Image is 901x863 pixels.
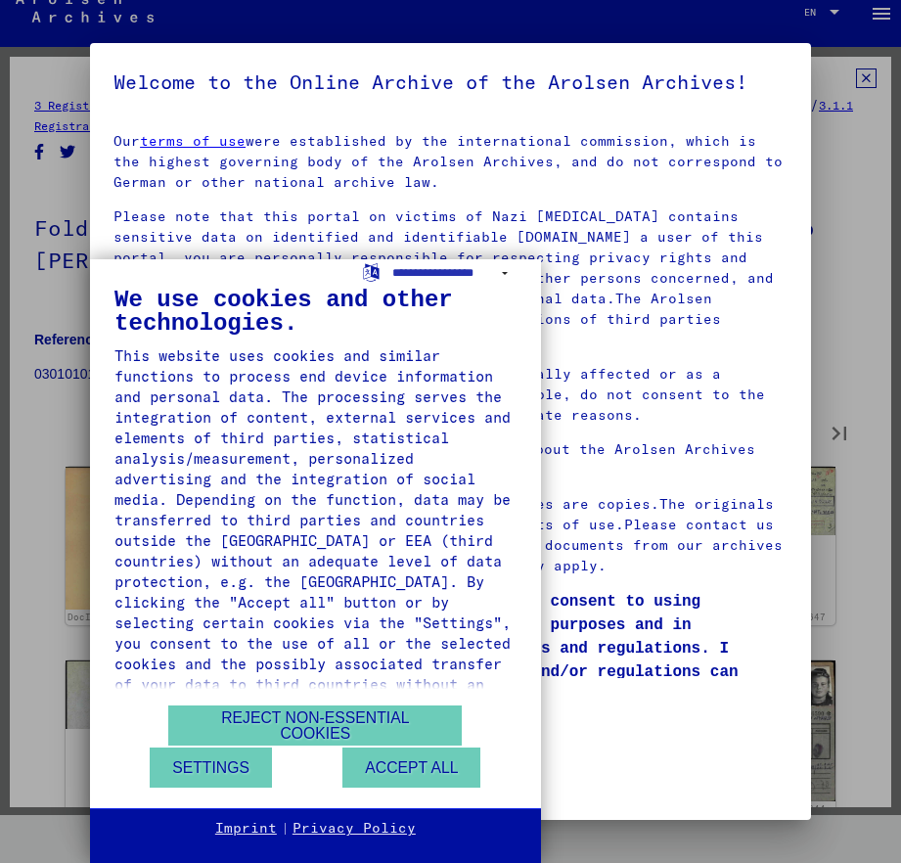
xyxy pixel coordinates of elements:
button: Reject non-essential cookies [168,705,462,746]
div: We use cookies and other technologies. [114,289,517,336]
button: Settings [150,748,272,788]
div: This website uses cookies and similar functions to process end device information and personal da... [114,345,517,715]
a: Imprint [215,819,277,839]
a: Privacy Policy [293,819,416,839]
button: Accept all [342,748,480,788]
